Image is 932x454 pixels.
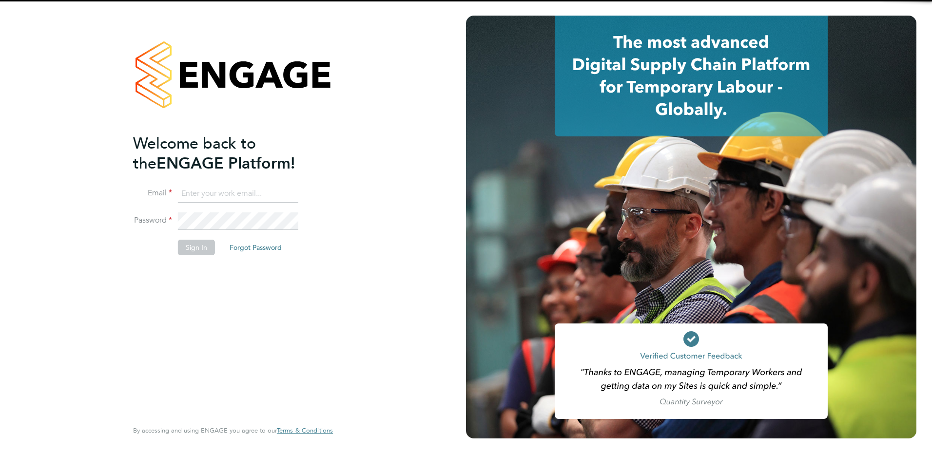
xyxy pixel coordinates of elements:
[133,134,256,173] span: Welcome back to the
[178,240,215,255] button: Sign In
[133,426,333,435] span: By accessing and using ENGAGE you agree to our
[133,215,172,226] label: Password
[133,188,172,198] label: Email
[222,240,290,255] button: Forgot Password
[277,426,333,435] span: Terms & Conditions
[277,427,333,435] a: Terms & Conditions
[178,185,298,203] input: Enter your work email...
[133,133,323,173] h2: ENGAGE Platform!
